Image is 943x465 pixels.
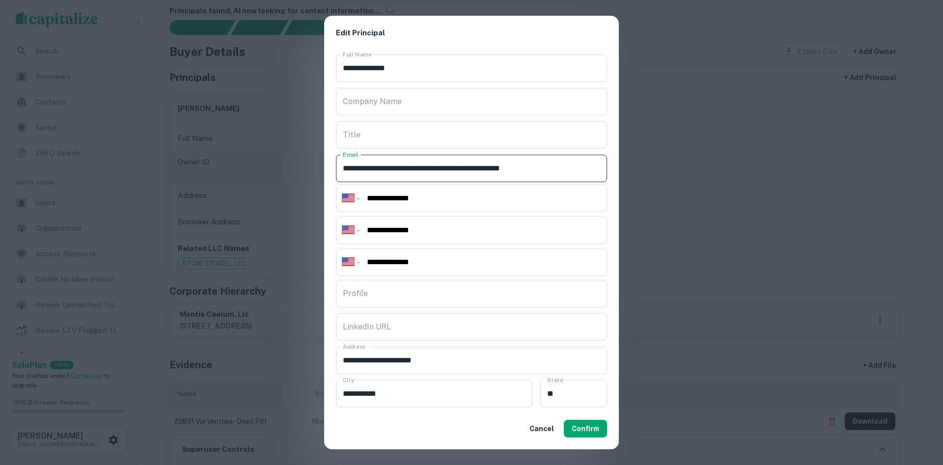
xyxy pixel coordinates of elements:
[564,420,607,438] button: Confirm
[324,16,619,51] h2: Edit Principal
[343,150,359,159] label: Email
[343,50,372,58] label: Full Name
[343,376,354,384] label: City
[547,376,563,384] label: State
[894,386,943,434] iframe: Chat Widget
[526,420,558,438] button: Cancel
[343,342,365,351] label: Address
